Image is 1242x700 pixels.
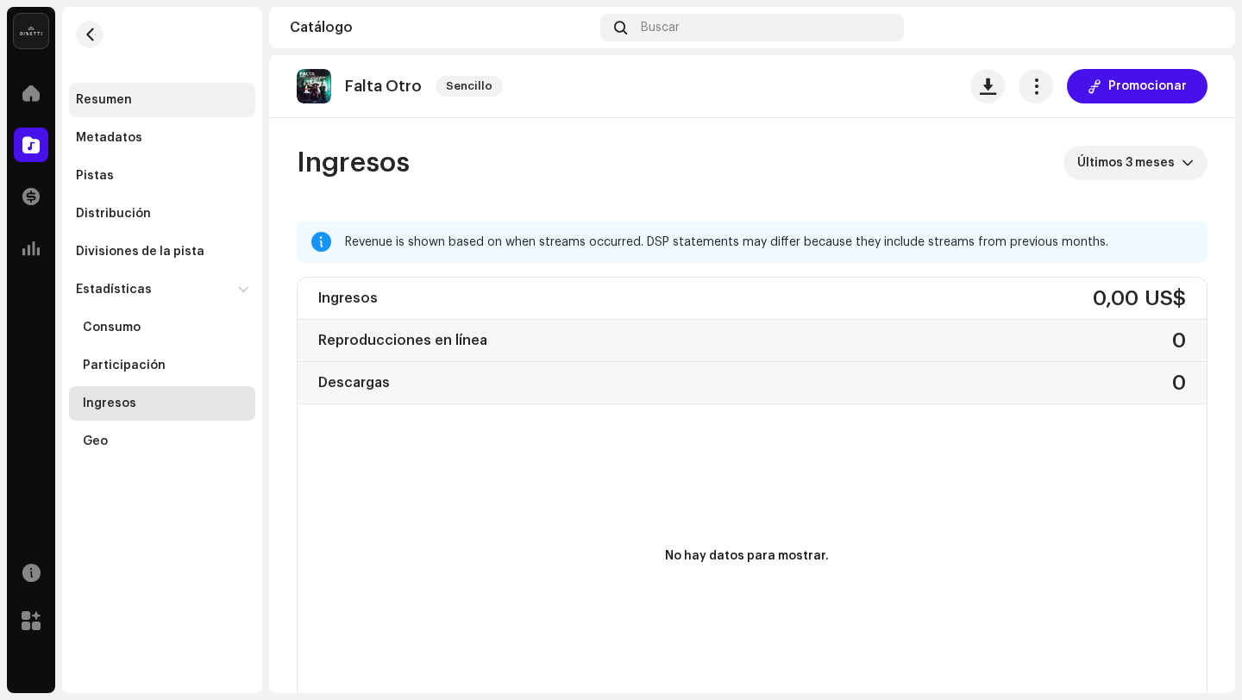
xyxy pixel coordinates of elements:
[1067,69,1207,103] button: Promocionar
[297,146,410,180] span: Ingresos
[76,131,142,145] div: Metadatos
[345,232,1194,253] div: Revenue is shown based on when streams occurred. DSP statements may differ because they include s...
[76,283,152,297] div: Estadísticas
[1077,146,1182,180] span: Últimos 3 meses
[69,121,255,155] re-m-nav-item: Metadatos
[69,310,255,345] re-m-nav-item: Consumo
[297,69,331,103] img: aa8277b3-96bc-40ba-9b4d-8ba890e8e194
[69,386,255,421] re-m-nav-item: Ingresos
[69,348,255,383] re-m-nav-item: Participación
[290,21,593,34] div: Catálogo
[345,78,422,96] p: Falta Otro
[83,434,108,448] div: Geo
[69,83,255,117] re-m-nav-item: Resumen
[69,197,255,231] re-m-nav-item: Distribución
[641,21,680,34] span: Buscar
[69,424,255,459] re-m-nav-item: Geo
[1182,146,1194,180] div: dropdown trigger
[83,321,141,334] div: Consumo
[76,169,114,183] div: Pistas
[69,234,255,269] re-m-nav-item: Divisiones de la pista
[76,207,151,221] div: Distribución
[665,550,829,562] text: No hay datos para mostrar.
[69,159,255,193] re-m-nav-item: Pistas
[1187,14,1214,41] img: 89856b2e-8af1-4f4e-8990-5930e2781608
[436,76,503,97] span: Sencillo
[76,245,204,259] div: Divisiones de la pista
[83,359,166,372] div: Participación
[1108,69,1187,103] span: Promocionar
[69,272,255,459] re-m-nav-dropdown: Estadísticas
[14,14,48,48] img: 02a7c2d3-3c89-4098-b12f-2ff2945c95ee
[76,93,132,107] div: Resumen
[83,397,136,410] div: Ingresos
